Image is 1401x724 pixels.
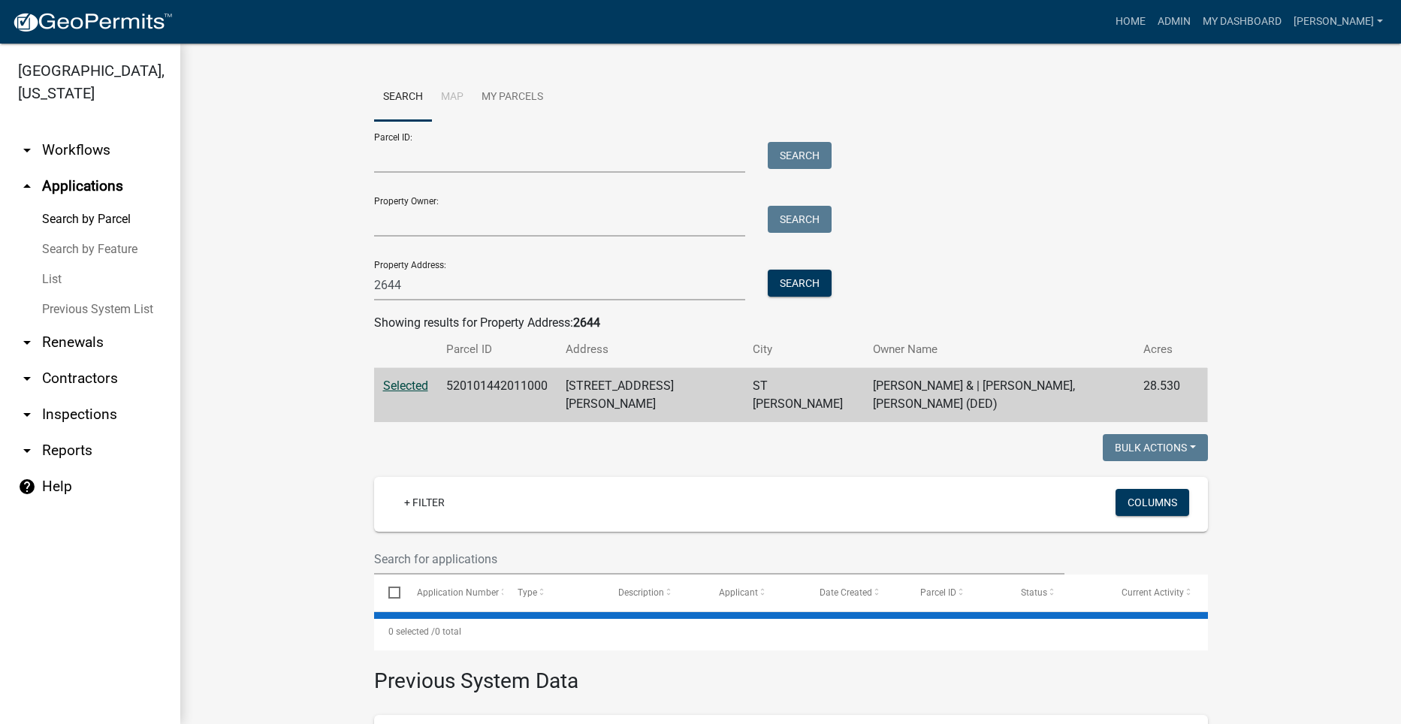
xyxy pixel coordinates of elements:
span: Status [1021,587,1047,598]
td: 28.530 [1134,368,1189,423]
button: Columns [1116,489,1189,516]
span: Parcel ID [920,587,956,598]
datatable-header-cell: Parcel ID [906,575,1007,611]
a: [PERSON_NAME] [1288,8,1389,36]
datatable-header-cell: Applicant [705,575,805,611]
th: Acres [1134,332,1189,367]
a: My Dashboard [1197,8,1288,36]
button: Search [768,206,832,233]
a: Admin [1152,8,1197,36]
i: arrow_drop_down [18,333,36,351]
a: My Parcels [473,74,552,122]
th: Address [557,332,744,367]
datatable-header-cell: Application Number [403,575,503,611]
datatable-header-cell: Type [503,575,604,611]
button: Search [768,142,832,169]
span: Application Number [417,587,499,598]
a: Search [374,74,432,122]
a: Selected [383,379,428,393]
span: 0 selected / [388,626,435,637]
datatable-header-cell: Current Activity [1107,575,1208,611]
div: 0 total [374,613,1208,650]
i: help [18,478,36,496]
span: Description [618,587,664,598]
input: Search for applications [374,544,1065,575]
span: Current Activity [1122,587,1184,598]
datatable-header-cell: Status [1007,575,1107,611]
td: ST [PERSON_NAME] [744,368,864,423]
td: 520101442011000 [437,368,557,423]
td: [STREET_ADDRESS][PERSON_NAME] [557,368,744,423]
i: arrow_drop_down [18,370,36,388]
h3: Previous System Data [374,650,1208,697]
td: [PERSON_NAME] & | [PERSON_NAME], [PERSON_NAME] (DED) [864,368,1135,423]
i: arrow_drop_down [18,442,36,460]
button: Search [768,270,832,297]
span: Date Created [820,587,872,598]
div: Showing results for Property Address: [374,314,1208,332]
span: Applicant [719,587,758,598]
datatable-header-cell: Date Created [805,575,906,611]
datatable-header-cell: Description [604,575,705,611]
th: City [744,332,864,367]
th: Parcel ID [437,332,557,367]
datatable-header-cell: Select [374,575,403,611]
th: Owner Name [864,332,1135,367]
a: Home [1110,8,1152,36]
i: arrow_drop_down [18,141,36,159]
button: Bulk Actions [1103,434,1208,461]
a: + Filter [392,489,457,516]
i: arrow_drop_up [18,177,36,195]
strong: 2644 [573,315,600,330]
span: Type [518,587,537,598]
i: arrow_drop_down [18,406,36,424]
